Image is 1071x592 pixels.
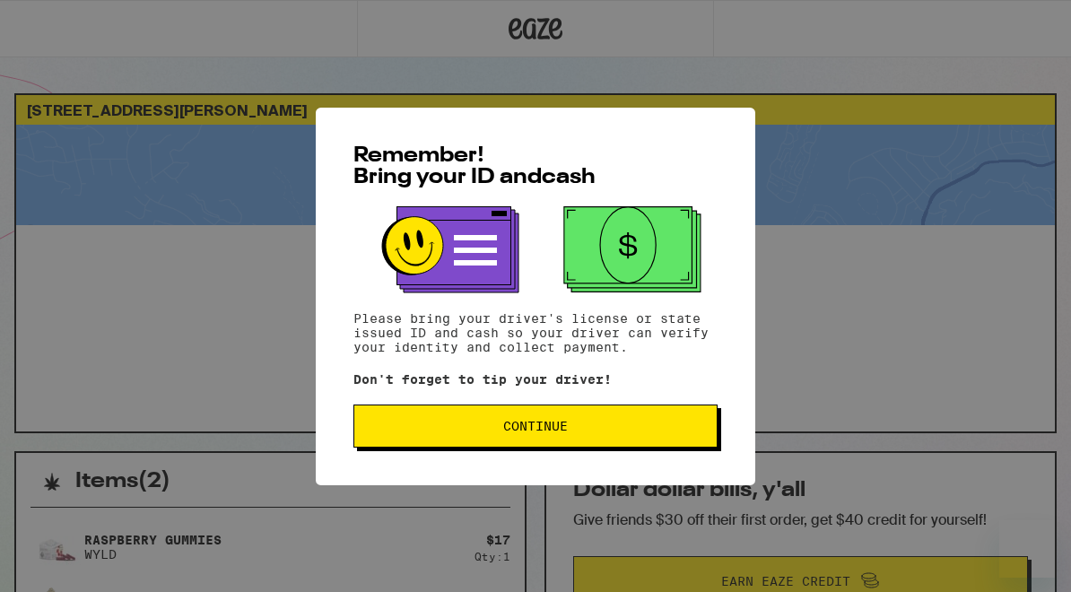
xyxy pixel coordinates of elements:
[503,420,568,432] span: Continue
[353,145,596,188] span: Remember! Bring your ID and cash
[353,311,718,354] p: Please bring your driver's license or state issued ID and cash so your driver can verify your ide...
[353,372,718,387] p: Don't forget to tip your driver!
[353,405,718,448] button: Continue
[999,520,1057,578] iframe: Button to launch messaging window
